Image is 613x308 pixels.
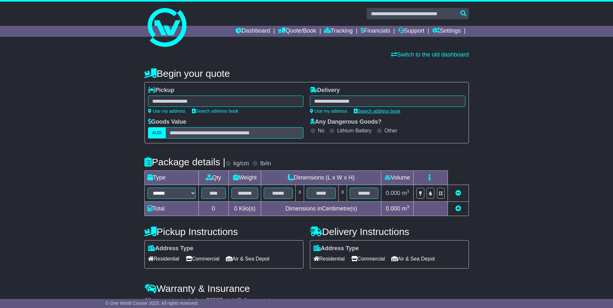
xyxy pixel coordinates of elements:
[148,108,185,114] a: Use my address
[210,297,219,303] span: 250
[144,226,303,237] h4: Pickup Instructions
[385,128,397,134] label: Other
[391,51,469,58] a: Switch to the old dashboard
[391,254,435,264] span: Air & Sea Depot
[148,118,186,126] label: Goods Value
[338,185,347,202] td: x
[402,205,409,212] span: m
[310,108,347,114] a: Use my address
[318,128,324,134] label: No
[148,245,194,252] label: Address Type
[233,160,249,167] label: kg/cm
[455,190,461,196] a: Remove this item
[386,205,400,212] span: 0.000
[407,189,409,194] sup: 3
[310,118,382,126] label: Any Dangerous Goods?
[386,190,400,196] span: 0.000
[234,205,237,212] span: 0
[261,202,381,216] td: Dimensions in Centimetre(s)
[278,26,316,37] a: Quote/Book
[310,87,340,94] label: Delivery
[381,171,414,185] td: Volume
[313,245,359,252] label: Address Type
[186,254,219,264] span: Commercial
[361,26,390,37] a: Financials
[398,26,424,37] a: Support
[148,254,179,264] span: Residential
[148,87,174,94] label: Pickup
[313,254,345,264] span: Residential
[144,68,469,79] h4: Begin your quote
[226,254,270,264] span: Air & Sea Depot
[144,283,469,294] h4: Warranty & Insurance
[296,185,304,202] td: x
[310,226,469,237] h4: Delivery Instructions
[337,128,372,134] label: Lithium Battery
[192,108,238,114] a: Search address book
[260,160,271,167] label: lb/in
[228,202,261,216] td: Kilo(s)
[148,127,166,139] label: AUD
[407,204,409,209] sup: 3
[198,171,228,185] td: Qty
[144,297,469,304] div: All our quotes include a $ FreightSafe warranty.
[354,108,400,114] a: Search address book
[432,26,461,37] a: Settings
[324,26,353,37] a: Tracking
[236,26,270,37] a: Dashboard
[144,171,198,185] td: Type
[198,202,228,216] td: 0
[144,202,198,216] td: Total
[351,254,385,264] span: Commercial
[261,171,381,185] td: Dimensions (L x W x H)
[105,301,199,306] span: © One World Courier 2025. All rights reserved.
[402,190,409,196] span: m
[455,205,461,212] a: Add new item
[228,171,261,185] td: Weight
[144,157,226,167] h4: Package details |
